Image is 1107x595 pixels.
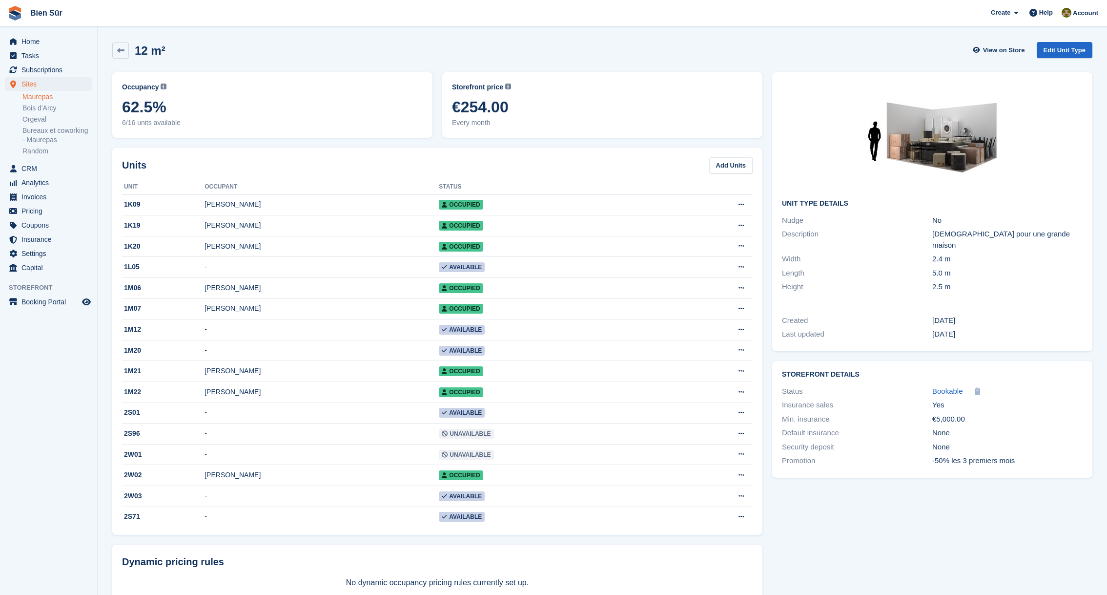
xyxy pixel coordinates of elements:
[122,554,753,569] div: Dynamic pricing rules
[22,92,92,102] a: Maurepas
[205,486,439,507] td: -
[782,329,932,340] div: Last updated
[1073,8,1098,18] span: Account
[782,427,932,439] div: Default insurance
[21,190,80,204] span: Invoices
[1062,8,1071,18] img: Matthieu Burnand
[932,268,1083,279] div: 5.0 m
[439,450,493,460] span: Unavailable
[991,8,1010,18] span: Create
[932,427,1083,439] div: None
[205,303,439,314] div: [PERSON_NAME]
[932,414,1083,425] div: €5,000.00
[932,229,1083,251] div: [DEMOGRAPHIC_DATA] pour une grande maison
[932,281,1083,293] div: 2.5 m
[932,387,963,395] span: Bookable
[21,233,80,246] span: Insurance
[439,408,485,418] span: Available
[21,77,80,91] span: Sites
[122,283,205,293] div: 1M06
[782,268,932,279] div: Length
[5,162,92,175] a: menu
[439,200,483,210] span: Occupied
[205,403,439,424] td: -
[22,126,92,145] a: Bureaux et coworking - Maurepas
[439,283,483,293] span: Occupied
[122,179,205,195] th: Unit
[205,220,439,231] div: [PERSON_NAME]
[205,366,439,376] div: [PERSON_NAME]
[205,470,439,480] div: [PERSON_NAME]
[439,512,485,522] span: Available
[932,442,1083,453] div: None
[782,371,1083,379] h2: Storefront Details
[9,283,97,293] span: Storefront
[205,241,439,252] div: [PERSON_NAME]
[439,179,667,195] th: Status
[439,366,483,376] span: Occupied
[859,82,1005,192] img: box-12m2.jpg
[5,218,92,232] a: menu
[122,199,205,210] div: 1K09
[5,63,92,77] a: menu
[122,491,205,501] div: 2W03
[161,84,166,89] img: icon-info-grey-7440780725fd019a000dd9b08b2336e03edf1995a4989e88bcd33f0948082b44.svg
[205,257,439,278] td: -
[122,387,205,397] div: 1M22
[81,296,92,308] a: Preview store
[21,35,80,48] span: Home
[1037,42,1092,58] a: Edit Unit Type
[122,303,205,314] div: 1M07
[439,387,483,397] span: Occupied
[972,42,1029,58] a: View on Store
[22,147,92,156] a: Random
[22,104,92,113] a: Bois d'Arcy
[122,511,205,522] div: 2S71
[5,77,92,91] a: menu
[205,283,439,293] div: [PERSON_NAME]
[205,507,439,527] td: -
[122,366,205,376] div: 1M21
[21,49,80,63] span: Tasks
[782,315,932,326] div: Created
[5,35,92,48] a: menu
[21,261,80,275] span: Capital
[5,49,92,63] a: menu
[782,254,932,265] div: Width
[452,82,503,92] span: Storefront price
[932,386,963,397] a: Bookable
[439,325,485,335] span: Available
[782,400,932,411] div: Insurance sales
[782,442,932,453] div: Security deposit
[5,295,92,309] a: menu
[709,157,753,173] a: Add Units
[122,407,205,418] div: 2S01
[932,400,1083,411] div: Yes
[122,118,423,128] span: 6/16 units available
[439,346,485,356] span: Available
[21,204,80,218] span: Pricing
[439,242,483,252] span: Occupied
[122,345,205,356] div: 1M20
[782,386,932,397] div: Status
[21,218,80,232] span: Coupons
[21,162,80,175] span: CRM
[932,315,1083,326] div: [DATE]
[932,329,1083,340] div: [DATE]
[439,491,485,501] span: Available
[983,45,1025,55] span: View on Store
[439,262,485,272] span: Available
[439,470,483,480] span: Occupied
[122,98,423,116] span: 62.5%
[782,200,1083,208] h2: Unit Type details
[205,199,439,210] div: [PERSON_NAME]
[21,176,80,190] span: Analytics
[21,247,80,260] span: Settings
[5,204,92,218] a: menu
[5,233,92,246] a: menu
[122,241,205,252] div: 1K20
[205,424,439,445] td: -
[21,295,80,309] span: Booking Portal
[1039,8,1053,18] span: Help
[205,387,439,397] div: [PERSON_NAME]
